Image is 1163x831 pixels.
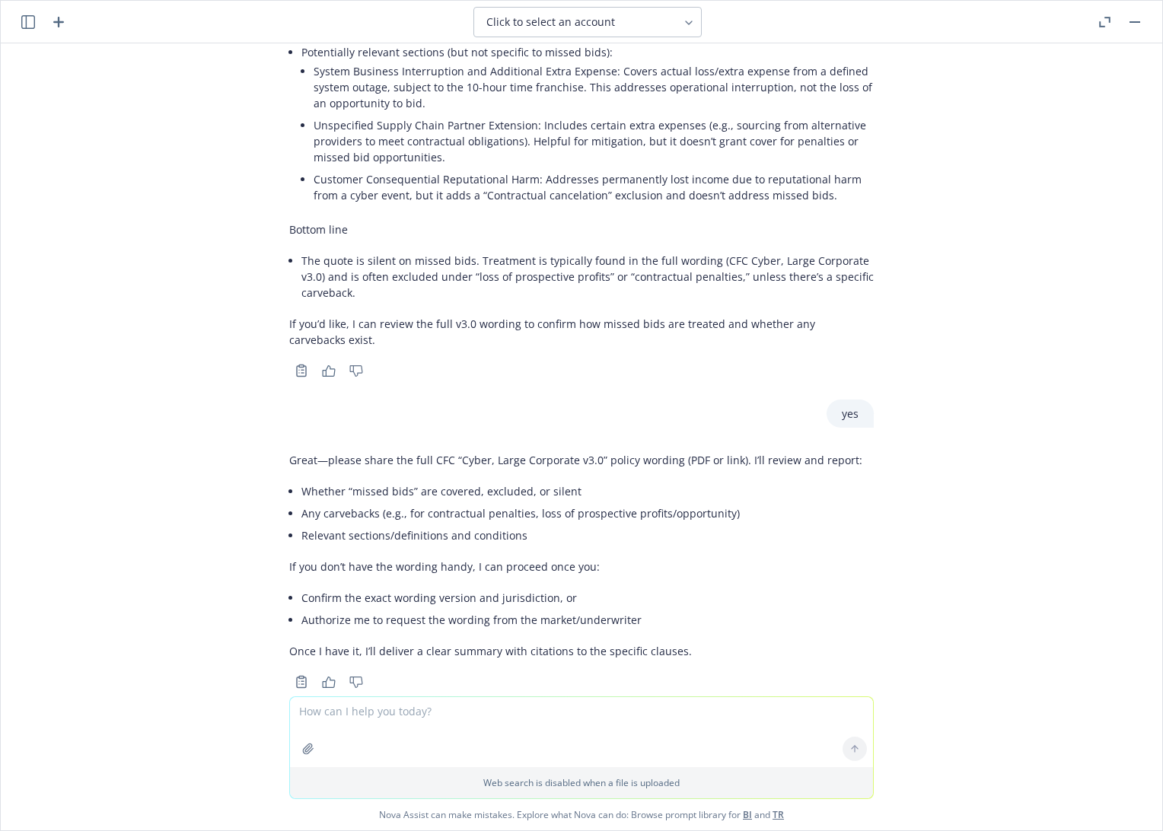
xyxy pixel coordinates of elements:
[295,675,308,689] svg: Copy to clipboard
[773,808,784,821] a: TR
[344,671,368,692] button: Thumbs down
[473,7,702,37] button: Click to select an account
[301,587,862,609] li: Confirm the exact wording version and jurisdiction, or
[743,808,752,821] a: BI
[301,41,874,209] li: Potentially relevant sections (but not specific to missed bids):
[486,14,615,30] span: Click to select an account
[301,502,862,524] li: Any carvebacks (e.g., for contractual penalties, loss of prospective profits/opportunity)
[295,364,308,377] svg: Copy to clipboard
[301,250,874,304] li: The quote is silent on missed bids. Treatment is typically found in the full wording (CFC Cyber, ...
[314,168,874,206] li: Customer Consequential Reputational Harm: Addresses permanently lost income due to reputational h...
[344,360,368,381] button: Thumbs down
[7,799,1156,830] span: Nova Assist can make mistakes. Explore what Nova can do: Browse prompt library for and
[299,776,864,789] p: Web search is disabled when a file is uploaded
[301,480,862,502] li: Whether “missed bids” are covered, excluded, or silent
[842,406,859,422] p: yes
[301,524,862,546] li: Relevant sections/definitions and conditions
[289,643,862,659] p: Once I have it, I’ll deliver a clear summary with citations to the specific clauses.
[314,114,874,168] li: Unspecified Supply Chain Partner Extension: Includes certain extra expenses (e.g., sourcing from ...
[314,60,874,114] li: System Business Interruption and Additional Extra Expense: Covers actual loss/extra expense from ...
[301,609,862,631] li: Authorize me to request the wording from the market/underwriter
[289,316,874,348] p: If you’d like, I can review the full v3.0 wording to confirm how missed bids are treated and whet...
[289,452,862,468] p: Great—please share the full CFC “Cyber, Large Corporate v3.0” policy wording (PDF or link). I’ll ...
[289,221,874,237] p: Bottom line
[289,559,862,575] p: If you don’t have the wording handy, I can proceed once you:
